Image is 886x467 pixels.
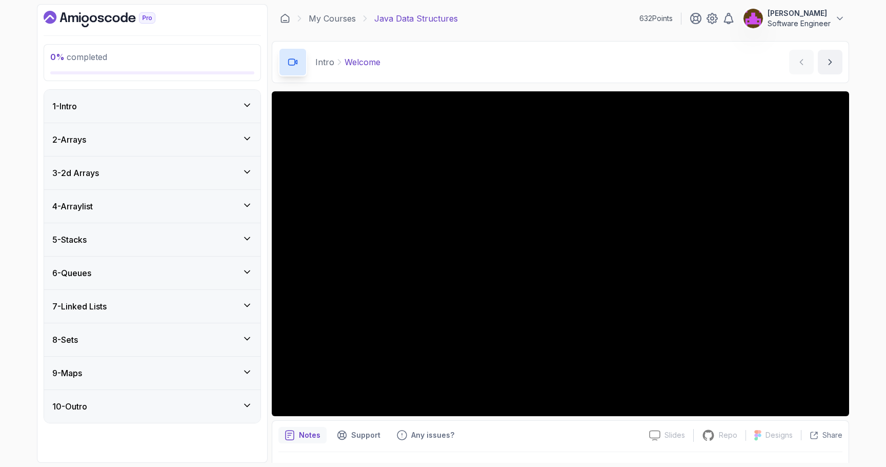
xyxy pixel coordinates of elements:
[44,123,260,156] button: 2-Arrays
[768,18,831,29] p: Software Engineer
[822,430,842,440] p: Share
[345,56,380,68] p: Welcome
[639,13,673,24] p: 632 Points
[818,50,842,74] button: next content
[44,157,260,189] button: 3-2d Arrays
[44,11,179,27] a: Dashboard
[272,91,849,416] iframe: 1 - Hi
[50,52,65,62] span: 0 %
[768,8,831,18] p: [PERSON_NAME]
[52,233,87,246] h3: 5 - Stacks
[44,223,260,256] button: 5-Stacks
[44,323,260,356] button: 8-Sets
[44,257,260,289] button: 6-Queues
[278,427,327,443] button: notes button
[44,90,260,123] button: 1-Intro
[315,56,334,68] p: Intro
[351,430,380,440] p: Support
[52,267,91,279] h3: 6 - Queues
[52,133,86,146] h3: 2 - Arrays
[789,50,814,74] button: previous content
[743,8,845,29] button: user profile image[PERSON_NAME]Software Engineer
[44,357,260,390] button: 9-Maps
[309,12,356,25] a: My Courses
[331,427,387,443] button: Support button
[52,400,87,413] h3: 10 - Outro
[52,334,78,346] h3: 8 - Sets
[374,12,458,25] p: Java Data Structures
[52,167,99,179] h3: 3 - 2d Arrays
[766,430,793,440] p: Designs
[743,9,763,28] img: user profile image
[719,430,737,440] p: Repo
[280,13,290,24] a: Dashboard
[52,100,77,112] h3: 1 - Intro
[299,430,320,440] p: Notes
[52,200,93,212] h3: 4 - Arraylist
[801,430,842,440] button: Share
[50,52,107,62] span: completed
[44,190,260,223] button: 4-Arraylist
[391,427,460,443] button: Feedback button
[664,430,685,440] p: Slides
[44,290,260,323] button: 7-Linked Lists
[52,300,107,313] h3: 7 - Linked Lists
[52,367,82,379] h3: 9 - Maps
[44,390,260,423] button: 10-Outro
[411,430,454,440] p: Any issues?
